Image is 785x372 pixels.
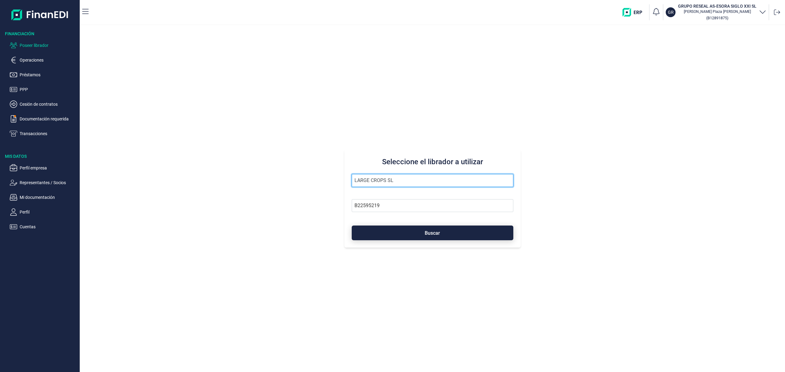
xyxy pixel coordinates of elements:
[352,174,513,187] input: Seleccione la razón social
[352,226,513,240] button: Buscar
[20,101,77,108] p: Cesión de contratos
[20,71,77,78] p: Préstamos
[706,16,728,20] small: Copiar cif
[10,130,77,137] button: Transacciones
[10,42,77,49] button: Poseer librador
[10,179,77,186] button: Representantes / Socios
[20,208,77,216] p: Perfil
[20,115,77,123] p: Documentación requerida
[10,194,77,201] button: Mi documentación
[10,208,77,216] button: Perfil
[425,231,440,235] span: Buscar
[20,86,77,93] p: PPP
[668,9,674,15] p: GR
[622,8,647,17] img: erp
[666,3,766,21] button: GRGRUPO RESEAL AS-ESORA SIGLO XXI SL[PERSON_NAME] Plaza [PERSON_NAME](B12891875)
[11,5,69,25] img: Logo de aplicación
[10,223,77,230] button: Cuentas
[678,3,756,9] h3: GRUPO RESEAL AS-ESORA SIGLO XXI SL
[10,164,77,172] button: Perfil empresa
[20,194,77,201] p: Mi documentación
[10,101,77,108] button: Cesión de contratos
[20,179,77,186] p: Representantes / Socios
[352,199,513,212] input: Busque por NIF
[20,56,77,64] p: Operaciones
[10,71,77,78] button: Préstamos
[678,9,756,14] p: [PERSON_NAME] Plaza [PERSON_NAME]
[352,157,513,167] h3: Seleccione el librador a utilizar
[10,86,77,93] button: PPP
[10,115,77,123] button: Documentación requerida
[10,56,77,64] button: Operaciones
[20,164,77,172] p: Perfil empresa
[20,42,77,49] p: Poseer librador
[20,130,77,137] p: Transacciones
[20,223,77,230] p: Cuentas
